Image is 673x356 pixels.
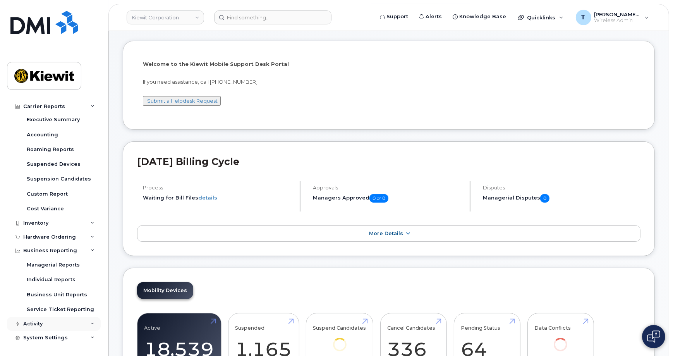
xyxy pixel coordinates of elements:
img: Open chat [647,330,660,343]
a: Knowledge Base [447,9,512,24]
a: Mobility Devices [137,282,193,299]
h4: Approvals [313,185,463,191]
h2: [DATE] Billing Cycle [137,156,640,167]
span: [PERSON_NAME].[PERSON_NAME] [594,11,641,17]
span: T [581,13,586,22]
h4: Process [143,185,293,191]
span: Quicklinks [527,14,555,21]
a: Alerts [414,9,447,24]
h5: Managerial Disputes [483,194,640,203]
span: Support [386,13,408,21]
a: Support [374,9,414,24]
p: If you need assistance, call [PHONE_NUMBER] [143,78,635,86]
span: Knowledge Base [459,13,506,21]
li: Waiting for Bill Files [143,194,293,201]
span: More Details [369,230,403,236]
span: Wireless Admin [594,17,641,24]
span: 0 of 0 [369,194,388,203]
a: Submit a Helpdesk Request [147,98,218,104]
div: Quicklinks [512,10,569,25]
input: Find something... [214,10,331,24]
p: Welcome to the Kiewit Mobile Support Desk Portal [143,60,635,68]
span: Alerts [426,13,442,21]
span: 0 [540,194,549,203]
a: details [198,194,217,201]
div: Taylor.Neely [570,10,654,25]
h5: Managers Approved [313,194,463,203]
a: Kiewit Corporation [127,10,204,24]
button: Submit a Helpdesk Request [143,96,221,106]
h4: Disputes [483,185,640,191]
